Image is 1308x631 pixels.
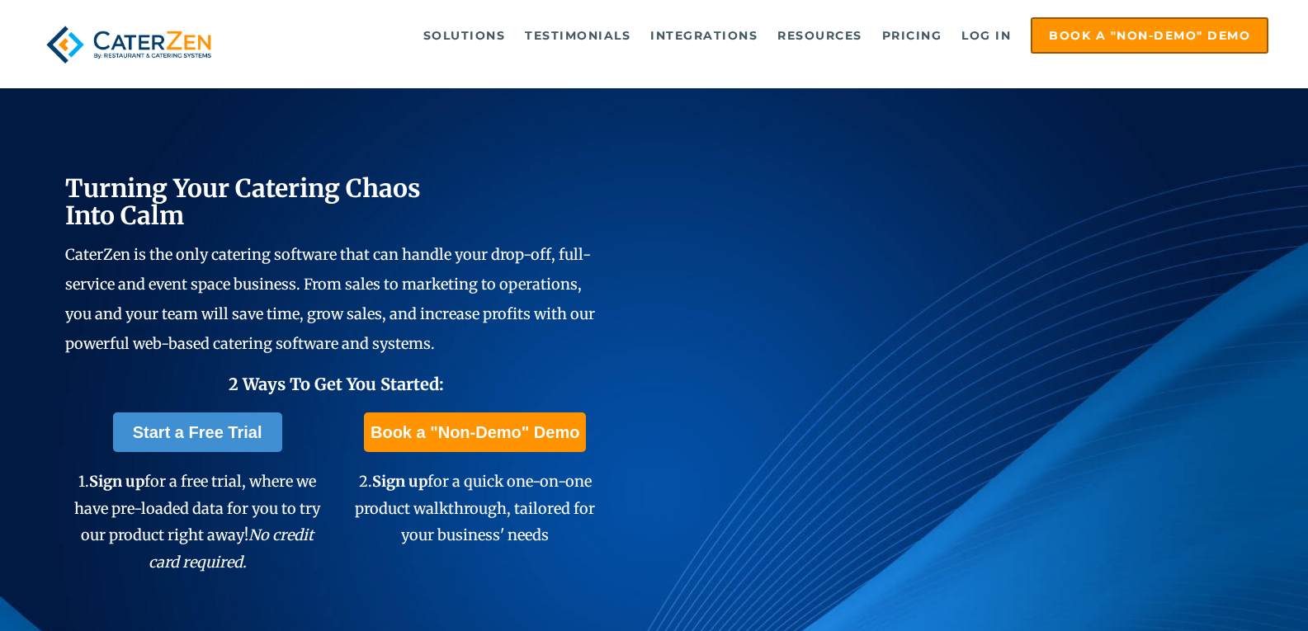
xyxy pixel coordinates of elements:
div: Navigation Menu [249,17,1268,54]
span: Turning Your Catering Chaos Into Calm [65,172,421,231]
span: Sign up [89,472,144,491]
span: 2 Ways To Get You Started: [229,374,444,394]
span: 1. for a free trial, where we have pre-loaded data for you to try our product right away! [74,472,320,571]
a: Start a Free Trial [113,412,282,452]
em: No credit card required. [149,525,314,571]
a: Pricing [874,19,951,52]
a: Solutions [415,19,514,52]
a: Log in [953,19,1019,52]
a: Book a "Non-Demo" Demo [364,412,586,452]
span: Sign up [372,472,427,491]
a: Book a "Non-Demo" Demo [1031,17,1268,54]
span: 2. for a quick one-on-one product walkthrough, tailored for your business' needs [355,472,595,544]
a: Testimonials [517,19,639,52]
a: Resources [769,19,871,52]
img: caterzen [40,17,218,72]
span: CaterZen is the only catering software that can handle your drop-off, full-service and event spac... [65,245,595,353]
a: Integrations [642,19,766,52]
